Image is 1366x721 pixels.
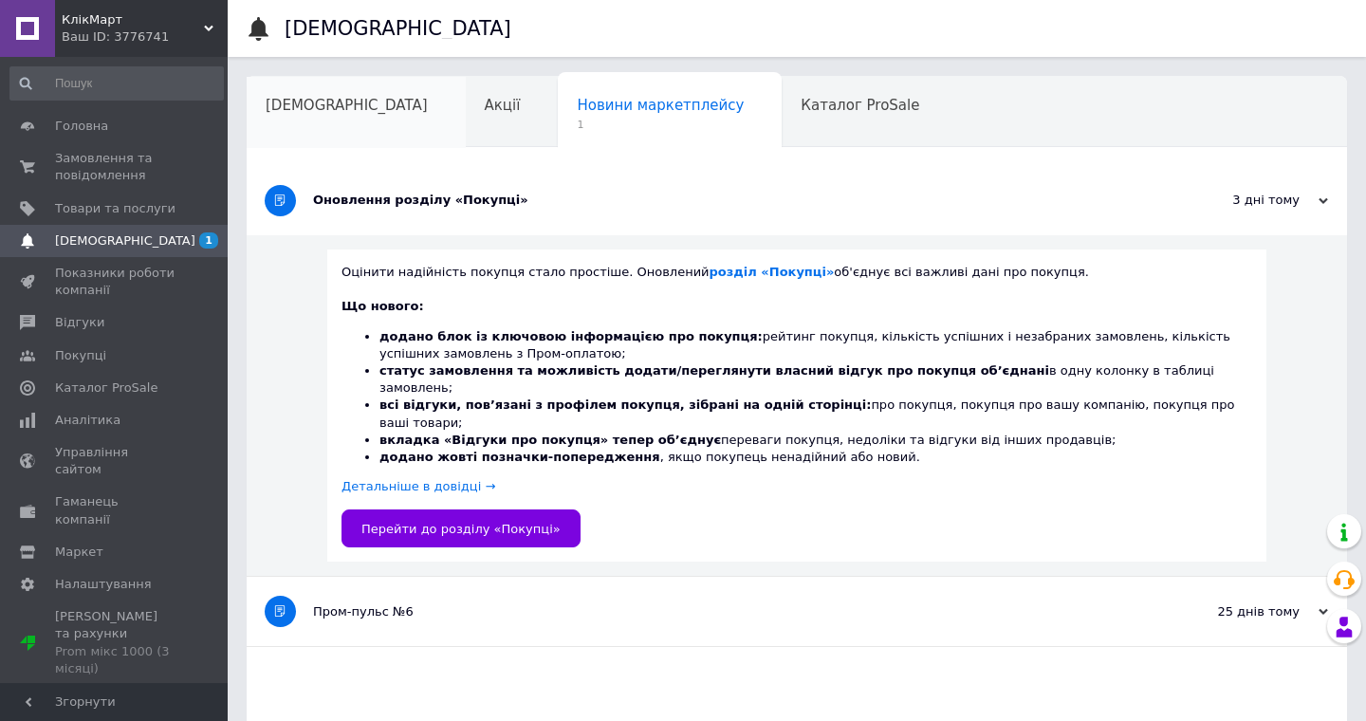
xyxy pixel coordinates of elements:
a: Детальніше в довідці → [341,479,495,493]
a: Перейти до розділу «Покупці» [341,509,581,547]
h1: [DEMOGRAPHIC_DATA] [285,17,511,40]
b: статус замовлення та можливість додати/переглянути власний відгук про покупця обʼєднані [379,363,1049,378]
span: Налаштування [55,576,152,593]
span: рейтинг покупця, кількість успішних і незабраних замовлень, кількість успішних замовлень з Пром-о... [379,329,1230,360]
span: Перейти до розділу «Покупці» [361,522,561,536]
input: Пошук [9,66,224,101]
span: в одну колонку в таблиці замовлень; [379,363,1214,395]
span: [DEMOGRAPHIC_DATA] [266,97,428,114]
b: всі відгуки, пов’язані з профілем покупця, зібрані на одній сторінці: [379,397,871,412]
span: Аналітика [55,412,120,429]
span: Покупці [55,347,106,364]
span: [DEMOGRAPHIC_DATA] [55,232,195,250]
div: Ваш ID: 3776741 [62,28,228,46]
span: Показники роботи компанії [55,265,175,299]
span: 1 [199,232,218,249]
b: Що нового: [341,299,424,313]
span: [PERSON_NAME] та рахунки [55,608,175,677]
span: Каталог ProSale [801,97,919,114]
b: додано жовті позначки-попередження [379,450,660,464]
b: вкладка «Відгуки про покупця» тепер обʼєднує [379,433,721,447]
a: розділ «Покупці» [710,265,835,279]
div: 25 днів тому [1138,603,1328,620]
span: Управління сайтом [55,444,175,478]
div: 3 дні тому [1138,192,1328,209]
span: про покупця, покупця про вашу компанію, покупця про ваші товари; [379,397,1235,429]
span: КлікМарт [62,11,204,28]
span: Замовлення та повідомлення [55,150,175,184]
span: Гаманець компанії [55,493,175,527]
div: Оновлення розділу «Покупці» [313,192,1138,209]
span: Новини маркетплейсу [577,97,744,114]
span: Товари та послуги [55,200,175,217]
div: Пром-пульс №6 [313,603,1138,620]
b: додано блок із ключовою інформацією про покупця: [379,329,763,343]
span: Каталог ProSale [55,379,157,397]
span: , якщо покупець ненадійний або новий. [379,450,920,464]
span: Акції [485,97,521,114]
span: Маркет [55,544,103,561]
div: Оцінити надійність покупця стало простіше. Оновлений об'єднує всі важливі дані про покупця. [341,264,1252,281]
span: переваги покупця, недоліки та відгуки від інших продавців; [379,433,1117,447]
span: 1 [577,118,744,132]
div: Prom мікс 1000 (3 місяці) [55,643,175,677]
span: Відгуки [55,314,104,331]
span: Головна [55,118,108,135]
